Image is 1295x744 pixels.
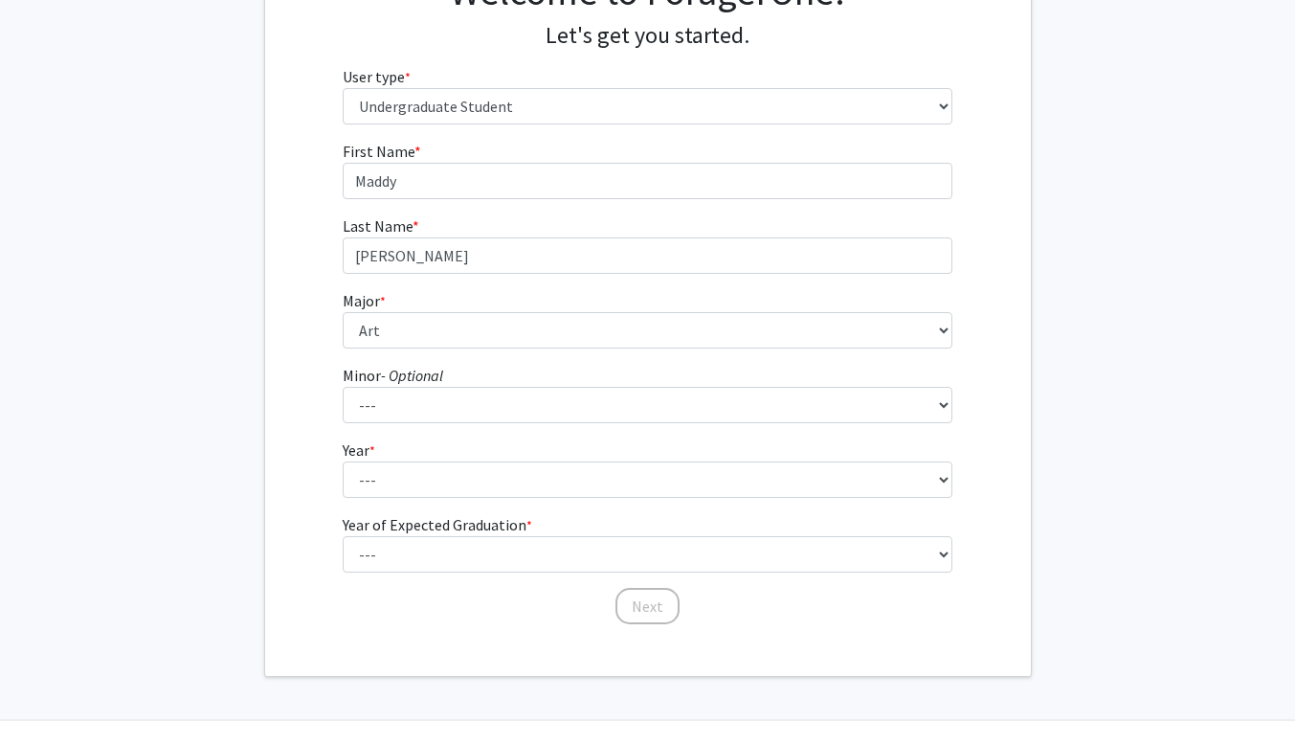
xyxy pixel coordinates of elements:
[343,216,413,236] span: Last Name
[14,658,81,730] iframe: Chat
[343,364,443,387] label: Minor
[343,289,386,312] label: Major
[343,65,411,88] label: User type
[343,513,532,536] label: Year of Expected Graduation
[343,439,375,462] label: Year
[381,366,443,385] i: - Optional
[343,142,414,161] span: First Name
[343,22,952,50] h4: Let's get you started.
[615,588,680,624] button: Next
